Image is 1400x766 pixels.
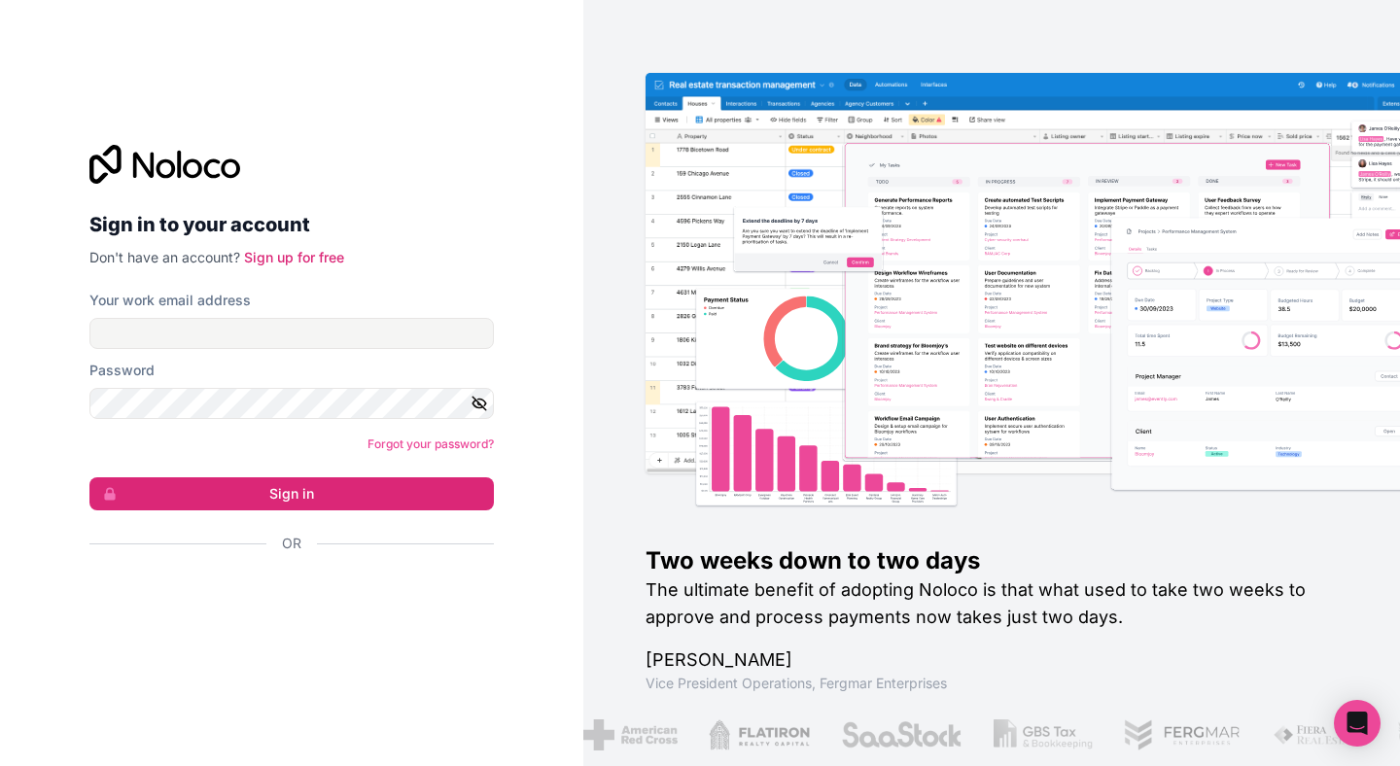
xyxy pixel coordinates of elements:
[839,719,962,750] img: /assets/saastock-C6Zbiodz.png
[646,545,1338,576] h1: Two weeks down to two days
[89,249,240,265] span: Don't have an account?
[707,719,808,750] img: /assets/flatiron-C8eUkumj.png
[646,646,1338,674] h1: [PERSON_NAME]
[1272,719,1363,750] img: /assets/fiera-fwj2N5v4.png
[89,207,494,242] h2: Sign in to your account
[581,719,676,750] img: /assets/american-red-cross-BAupjrZR.png
[89,318,494,349] input: Email address
[89,477,494,510] button: Sign in
[282,534,301,553] span: Or
[1122,719,1241,750] img: /assets/fergmar-CudnrXN5.png
[367,436,494,451] a: Forgot your password?
[646,576,1338,631] h2: The ultimate benefit of adopting Noloco is that what used to take two weeks to approve and proces...
[80,574,488,617] iframe: Sign in with Google Button
[244,249,344,265] a: Sign up for free
[646,674,1338,693] h1: Vice President Operations , Fergmar Enterprises
[89,291,251,310] label: Your work email address
[1334,700,1381,747] div: Open Intercom Messenger
[992,719,1091,750] img: /assets/gbstax-C-GtDUiK.png
[89,388,494,419] input: Password
[89,361,155,380] label: Password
